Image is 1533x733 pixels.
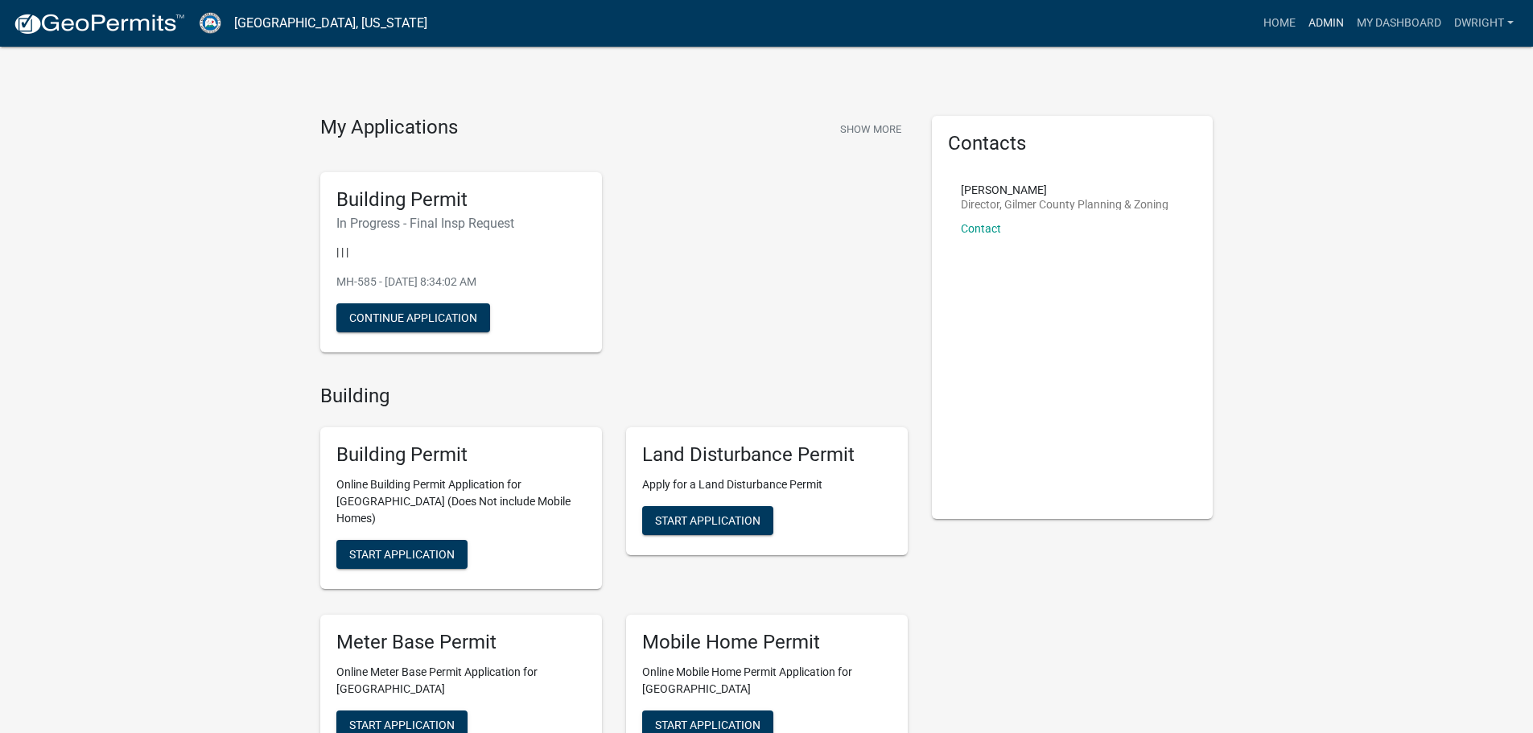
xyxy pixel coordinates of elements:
[234,10,427,37] a: [GEOGRAPHIC_DATA], [US_STATE]
[642,443,892,467] h5: Land Disturbance Permit
[1302,8,1350,39] a: Admin
[336,274,586,290] p: MH-585 - [DATE] 8:34:02 AM
[1350,8,1448,39] a: My Dashboard
[1448,8,1520,39] a: Dwright
[655,514,760,527] span: Start Application
[336,664,586,698] p: Online Meter Base Permit Application for [GEOGRAPHIC_DATA]
[642,664,892,698] p: Online Mobile Home Permit Application for [GEOGRAPHIC_DATA]
[320,385,908,408] h4: Building
[961,222,1001,235] a: Contact
[336,244,586,261] p: | | |
[961,199,1168,210] p: Director, Gilmer County Planning & Zoning
[834,116,908,142] button: Show More
[336,216,586,231] h6: In Progress - Final Insp Request
[961,184,1168,196] p: [PERSON_NAME]
[642,631,892,654] h5: Mobile Home Permit
[349,718,455,731] span: Start Application
[198,12,221,34] img: Gilmer County, Georgia
[320,116,458,140] h4: My Applications
[336,443,586,467] h5: Building Permit
[336,540,468,569] button: Start Application
[336,631,586,654] h5: Meter Base Permit
[642,506,773,535] button: Start Application
[655,718,760,731] span: Start Application
[1257,8,1302,39] a: Home
[336,303,490,332] button: Continue Application
[642,476,892,493] p: Apply for a Land Disturbance Permit
[948,132,1197,155] h5: Contacts
[336,188,586,212] h5: Building Permit
[349,548,455,561] span: Start Application
[336,476,586,527] p: Online Building Permit Application for [GEOGRAPHIC_DATA] (Does Not include Mobile Homes)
